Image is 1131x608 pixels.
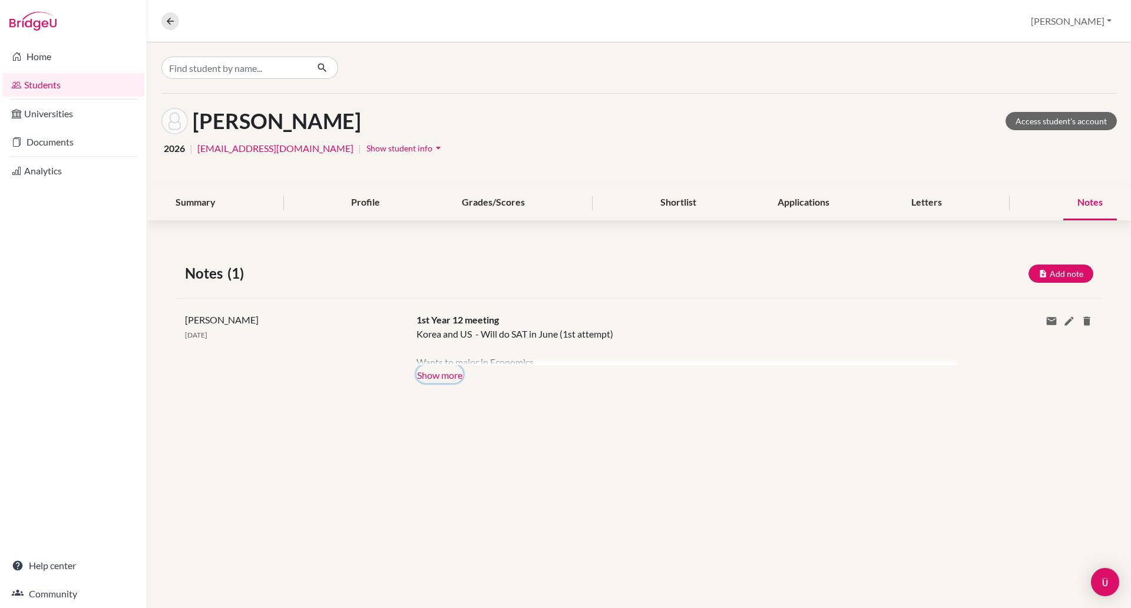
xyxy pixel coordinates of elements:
[2,554,144,577] a: Help center
[366,139,445,157] button: Show student infoarrow_drop_down
[416,314,499,325] span: 1st Year 12 meeting
[1026,10,1117,32] button: [PERSON_NAME]
[161,108,188,134] img: Isabella Park's avatar
[2,102,144,125] a: Universities
[2,582,144,606] a: Community
[416,365,463,383] button: Show more
[2,159,144,183] a: Analytics
[185,331,207,339] span: [DATE]
[1006,112,1117,130] a: Access student's account
[161,186,230,220] div: Summary
[161,57,307,79] input: Find student by name...
[1063,186,1117,220] div: Notes
[190,141,193,156] span: |
[197,141,353,156] a: [EMAIL_ADDRESS][DOMAIN_NAME]
[416,327,939,365] div: Korea and US - Will do SAT in June (1st attempt) Wants to major in Economics Current grades : HL ...
[366,143,432,153] span: Show student info
[1029,265,1093,283] button: Add note
[227,263,249,284] span: (1)
[193,108,361,134] h1: [PERSON_NAME]
[763,186,844,220] div: Applications
[646,186,710,220] div: Shortlist
[164,141,185,156] span: 2026
[2,45,144,68] a: Home
[2,130,144,154] a: Documents
[448,186,539,220] div: Grades/Scores
[2,73,144,97] a: Students
[1091,568,1119,596] div: Open Intercom Messenger
[337,186,394,220] div: Profile
[185,263,227,284] span: Notes
[9,12,57,31] img: Bridge-U
[432,142,444,154] i: arrow_drop_down
[185,314,259,325] span: [PERSON_NAME]
[897,186,956,220] div: Letters
[358,141,361,156] span: |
